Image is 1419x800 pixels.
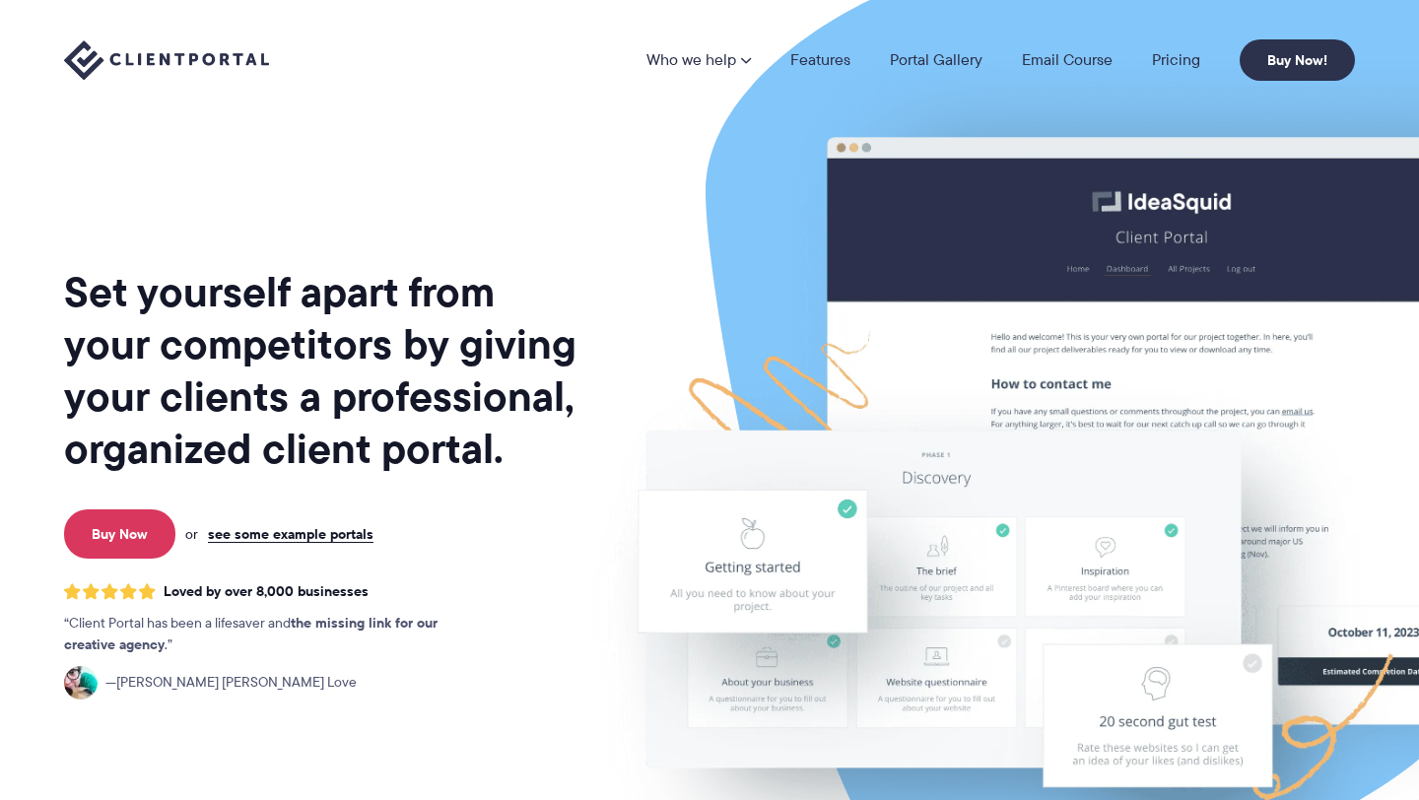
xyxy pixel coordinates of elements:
a: Pricing [1152,52,1200,68]
a: Who we help [646,52,751,68]
span: [PERSON_NAME] [PERSON_NAME] Love [105,672,357,694]
p: Client Portal has been a lifesaver and . [64,613,478,656]
a: see some example portals [208,525,373,543]
a: Buy Now [64,509,175,559]
h1: Set yourself apart from your competitors by giving your clients a professional, organized client ... [64,266,580,475]
a: Email Course [1022,52,1113,68]
a: Portal Gallery [890,52,982,68]
span: or [185,525,198,543]
span: Loved by over 8,000 businesses [164,583,369,600]
strong: the missing link for our creative agency [64,612,438,655]
a: Buy Now! [1240,39,1355,81]
a: Features [790,52,850,68]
